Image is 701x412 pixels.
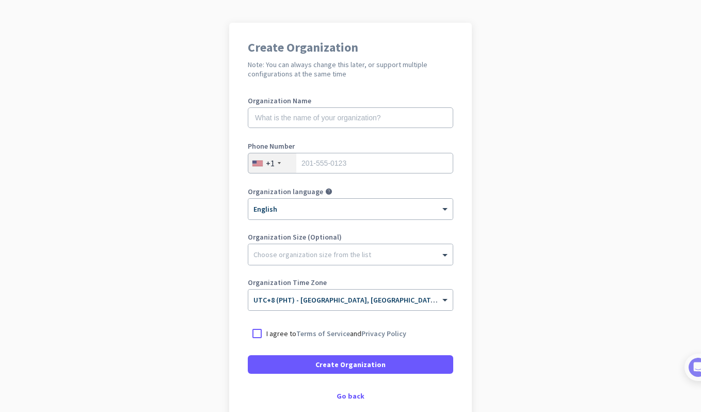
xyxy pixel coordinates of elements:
[248,188,323,195] label: Organization language
[248,355,453,374] button: Create Organization
[248,392,453,400] div: Go back
[248,279,453,286] label: Organization Time Zone
[266,158,275,168] div: +1
[248,142,453,150] label: Phone Number
[248,97,453,104] label: Organization Name
[248,60,453,78] h2: Note: You can always change this later, or support multiple configurations at the same time
[248,107,453,128] input: What is the name of your organization?
[325,188,332,195] i: help
[315,359,386,370] span: Create Organization
[266,328,406,339] p: I agree to and
[361,329,406,338] a: Privacy Policy
[248,233,453,241] label: Organization Size (Optional)
[296,329,350,338] a: Terms of Service
[248,153,453,173] input: 201-555-0123
[248,41,453,54] h1: Create Organization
